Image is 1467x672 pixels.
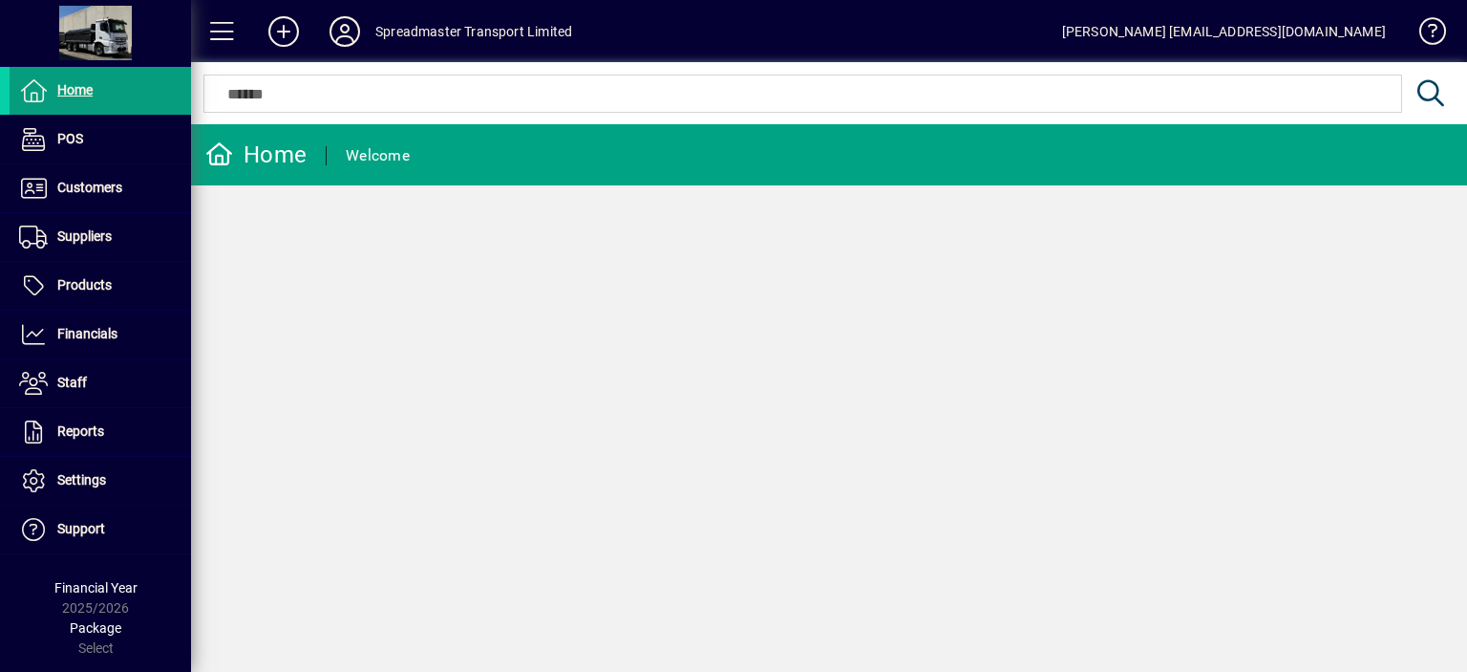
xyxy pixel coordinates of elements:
span: Home [57,82,93,98]
a: Customers [10,164,191,212]
a: Financials [10,311,191,358]
span: Settings [57,472,106,488]
a: Settings [10,457,191,505]
a: Knowledge Base [1405,4,1443,66]
a: Products [10,262,191,310]
div: [PERSON_NAME] [EMAIL_ADDRESS][DOMAIN_NAME] [1062,16,1386,47]
div: Home [205,140,307,170]
span: Suppliers [57,228,112,244]
span: Financial Year [54,580,138,596]
span: Reports [57,423,104,439]
a: Support [10,506,191,553]
div: Welcome [346,141,410,171]
span: Support [57,521,105,536]
button: Add [253,14,314,49]
a: Reports [10,408,191,456]
div: Spreadmaster Transport Limited [375,16,572,47]
a: Suppliers [10,213,191,261]
span: Package [70,620,121,636]
a: POS [10,116,191,163]
span: Staff [57,375,87,390]
span: POS [57,131,83,146]
span: Financials [57,326,117,341]
button: Profile [314,14,375,49]
span: Customers [57,180,122,195]
a: Staff [10,359,191,407]
span: Products [57,277,112,293]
